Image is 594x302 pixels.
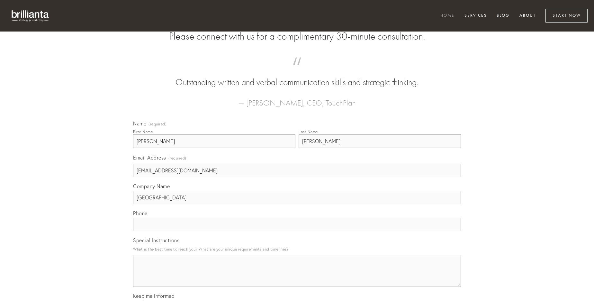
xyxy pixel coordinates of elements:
span: Special Instructions [133,237,179,243]
span: (required) [168,154,186,162]
img: brillianta - research, strategy, marketing [6,6,55,25]
span: “ [143,64,451,76]
span: Phone [133,210,148,216]
a: Start Now [545,9,588,23]
a: Blog [492,11,514,21]
figcaption: — [PERSON_NAME], CEO, TouchPlan [143,89,451,109]
span: Keep me informed [133,293,175,299]
h2: Please connect with us for a complimentary 30-minute consultation. [133,30,461,42]
blockquote: Outstanding written and verbal communication skills and strategic thinking. [143,64,451,89]
a: Home [436,11,459,21]
a: About [515,11,540,21]
p: What is the best time to reach you? What are your unique requirements and timelines? [133,245,461,253]
span: Name [133,120,146,127]
a: Services [460,11,491,21]
span: Company Name [133,183,170,189]
div: Last Name [299,129,318,134]
span: Email Address [133,154,166,161]
div: First Name [133,129,153,134]
span: (required) [148,122,166,126]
